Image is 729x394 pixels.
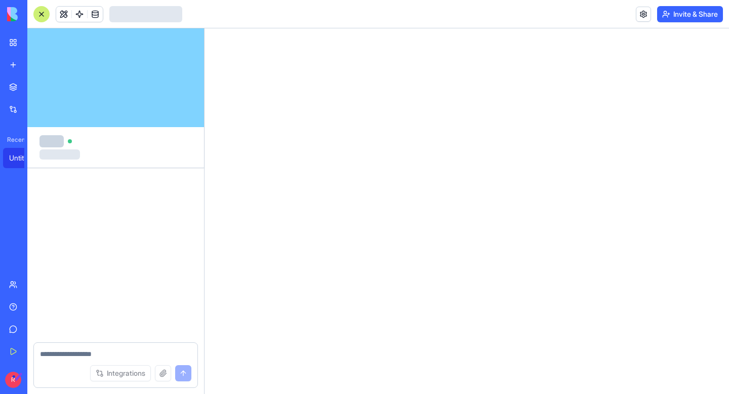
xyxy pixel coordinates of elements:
span: R [5,372,21,388]
button: Invite & Share [657,6,723,22]
a: Untitled App [3,148,44,168]
div: Untitled App [9,153,37,163]
img: logo [7,7,70,21]
span: Recent [3,136,24,144]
